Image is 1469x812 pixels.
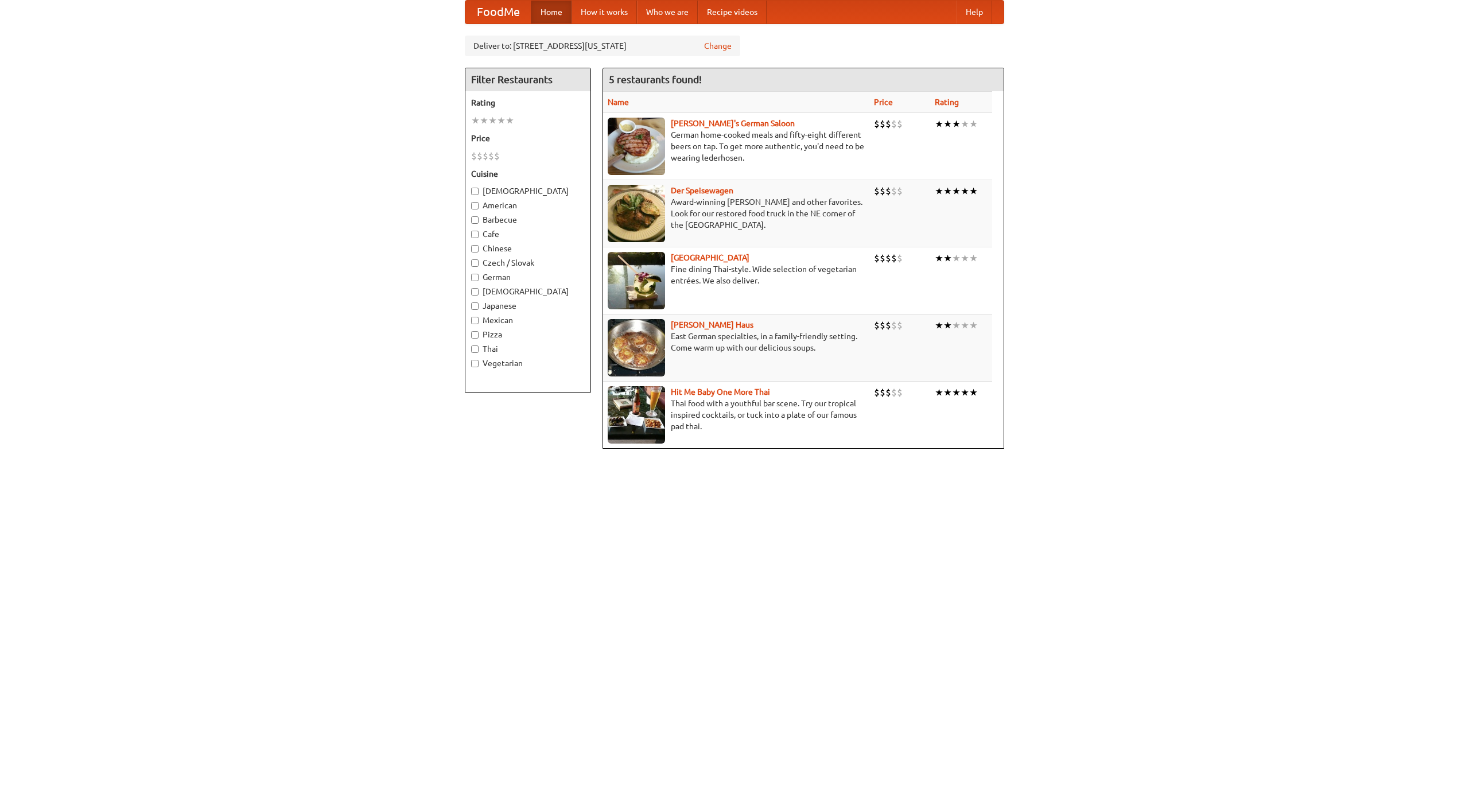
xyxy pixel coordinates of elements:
li: $ [897,118,903,130]
li: ★ [480,114,488,127]
a: Change [704,40,732,52]
p: East German specialties, in a family-friendly setting. Come warm up with our delicious soups. [608,331,865,353]
li: ★ [943,319,952,332]
label: German [471,271,585,283]
p: Thai food with a youthful bar scene. Try our tropical inspired cocktails, or tuck into a plate of... [608,398,865,432]
li: $ [494,150,500,162]
li: $ [891,386,897,399]
label: Czech / Slovak [471,257,585,269]
li: $ [880,386,885,399]
label: Japanese [471,300,585,312]
label: American [471,200,585,211]
a: Home [531,1,572,24]
li: $ [880,185,885,197]
li: $ [891,185,897,197]
img: babythai.jpg [608,386,665,444]
p: Award-winning [PERSON_NAME] and other favorites. Look for our restored food truck in the NE corne... [608,196,865,231]
label: Barbecue [471,214,585,226]
li: ★ [952,319,961,332]
input: Thai [471,345,479,353]
li: $ [885,185,891,197]
li: ★ [471,114,480,127]
li: $ [885,319,891,332]
li: $ [483,150,488,162]
li: ★ [935,319,943,332]
li: $ [874,185,880,197]
li: ★ [943,252,952,265]
b: [GEOGRAPHIC_DATA] [671,253,749,262]
input: Barbecue [471,216,479,224]
li: $ [874,319,880,332]
li: $ [874,118,880,130]
input: Chinese [471,245,479,252]
label: Pizza [471,329,585,340]
li: ★ [952,185,961,197]
input: Vegetarian [471,360,479,367]
li: ★ [961,386,969,399]
li: $ [874,386,880,399]
label: [DEMOGRAPHIC_DATA] [471,185,585,197]
label: Mexican [471,314,585,326]
input: Czech / Slovak [471,259,479,267]
a: Der Speisewagen [671,186,733,195]
h5: Price [471,133,585,144]
li: ★ [935,118,943,130]
a: [PERSON_NAME]'s German Saloon [671,119,795,128]
li: ★ [952,118,961,130]
li: $ [477,150,483,162]
li: ★ [935,185,943,197]
li: ★ [943,118,952,130]
li: $ [897,319,903,332]
li: $ [885,386,891,399]
li: ★ [961,252,969,265]
label: Cafe [471,228,585,240]
li: ★ [969,319,978,332]
li: $ [874,252,880,265]
li: $ [897,252,903,265]
a: Hit Me Baby One More Thai [671,387,770,397]
li: ★ [935,252,943,265]
li: ★ [961,319,969,332]
li: ★ [969,118,978,130]
li: $ [471,150,477,162]
a: Help [957,1,992,24]
li: $ [885,252,891,265]
label: Thai [471,343,585,355]
a: How it works [572,1,637,24]
a: Price [874,98,893,107]
li: ★ [969,185,978,197]
li: $ [897,185,903,197]
input: German [471,274,479,281]
a: [PERSON_NAME] Haus [671,320,753,329]
img: satay.jpg [608,252,665,309]
h4: Filter Restaurants [465,68,590,91]
input: Japanese [471,302,479,310]
li: ★ [961,185,969,197]
h5: Rating [471,97,585,108]
li: $ [880,252,885,265]
div: Deliver to: [STREET_ADDRESS][US_STATE] [465,36,740,56]
input: [DEMOGRAPHIC_DATA] [471,188,479,195]
li: ★ [969,252,978,265]
label: Vegetarian [471,358,585,369]
input: Cafe [471,231,479,238]
li: ★ [952,386,961,399]
p: German home-cooked meals and fifty-eight different beers on tap. To get more authentic, you'd nee... [608,129,865,164]
li: $ [488,150,494,162]
input: American [471,202,479,209]
h5: Cuisine [471,168,585,180]
a: Name [608,98,629,107]
li: $ [891,118,897,130]
li: ★ [969,386,978,399]
label: Chinese [471,243,585,254]
p: Fine dining Thai-style. Wide selection of vegetarian entrées. We also deliver. [608,263,865,286]
label: [DEMOGRAPHIC_DATA] [471,286,585,297]
img: esthers.jpg [608,118,665,175]
li: $ [880,118,885,130]
input: Pizza [471,331,479,339]
li: ★ [952,252,961,265]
